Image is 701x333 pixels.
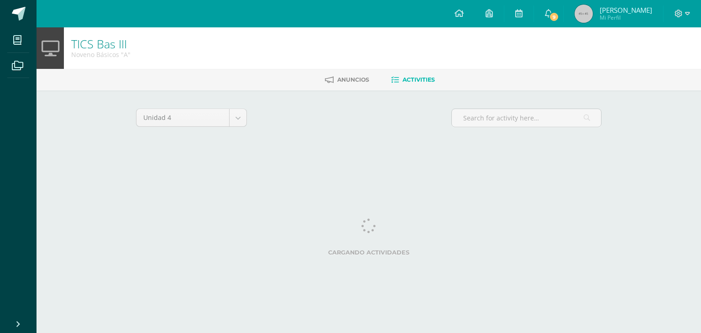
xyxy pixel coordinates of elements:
[600,5,652,15] span: [PERSON_NAME]
[143,109,222,126] span: Unidad 4
[403,76,435,83] span: Activities
[71,37,131,50] h1: TICS Bas III
[71,50,131,59] div: Noveno Básicos 'A'
[600,14,652,21] span: Mi Perfil
[337,76,369,83] span: Anuncios
[452,109,601,127] input: Search for activity here…
[71,36,127,52] a: TICS Bas III
[136,249,602,256] label: Cargando actividades
[136,109,246,126] a: Unidad 4
[325,73,369,87] a: Anuncios
[391,73,435,87] a: Activities
[575,5,593,23] img: 45x45
[549,12,559,22] span: 9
